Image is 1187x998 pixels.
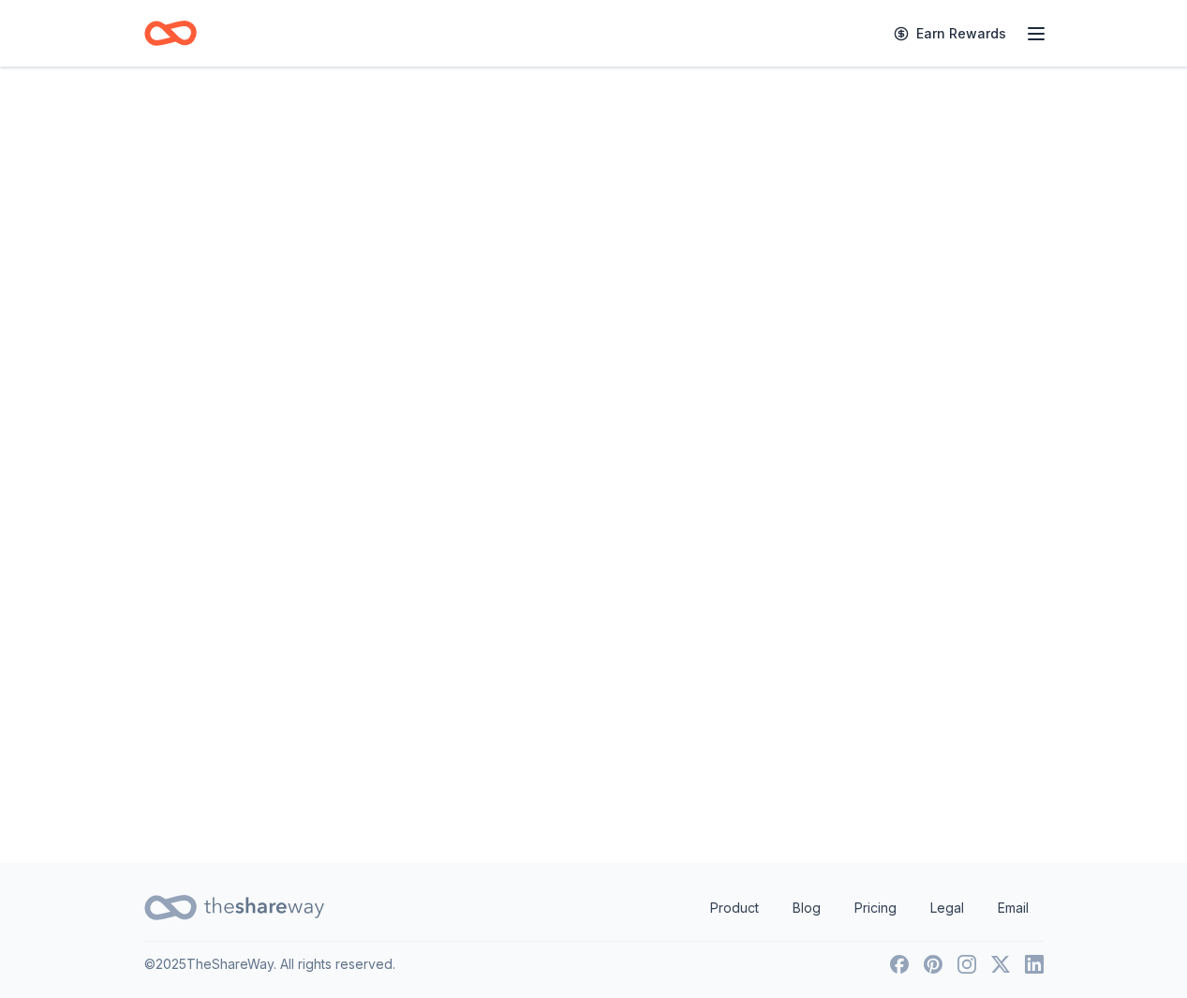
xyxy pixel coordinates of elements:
[144,953,395,976] p: © 2025 TheShareWay. All rights reserved.
[883,17,1017,51] a: Earn Rewards
[144,11,197,55] a: Home
[695,889,1044,927] nav: quick links
[695,889,774,927] a: Product
[915,889,979,927] a: Legal
[983,889,1044,927] a: Email
[839,889,912,927] a: Pricing
[778,889,836,927] a: Blog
